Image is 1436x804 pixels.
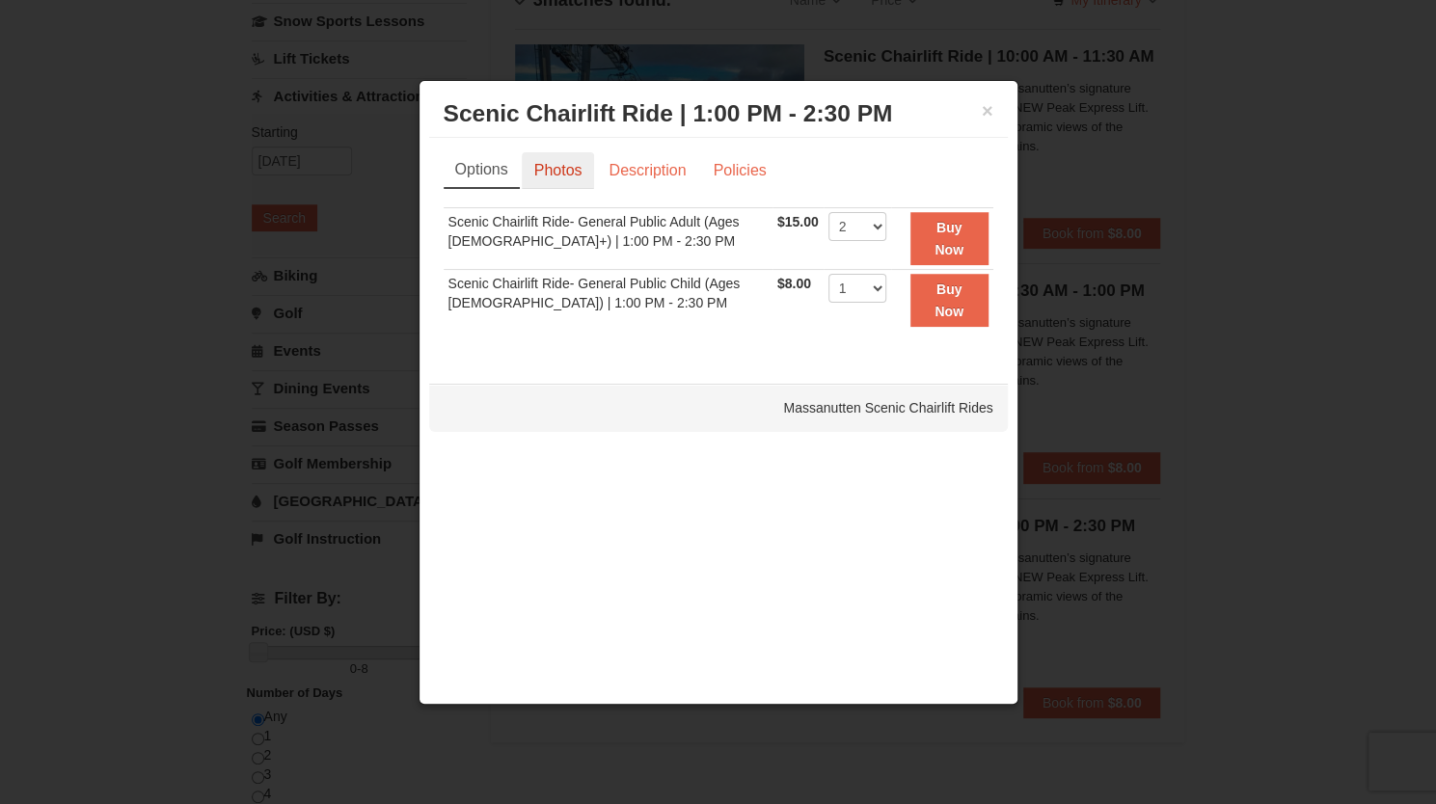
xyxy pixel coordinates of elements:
[444,208,772,270] td: Scenic Chairlift Ride- General Public Adult (Ages [DEMOGRAPHIC_DATA]+) | 1:00 PM - 2:30 PM
[522,152,595,189] a: Photos
[910,212,989,265] button: Buy Now
[444,270,772,331] td: Scenic Chairlift Ride- General Public Child (Ages [DEMOGRAPHIC_DATA]) | 1:00 PM - 2:30 PM
[982,101,993,121] button: ×
[444,99,993,128] h3: Scenic Chairlift Ride | 1:00 PM - 2:30 PM
[700,152,778,189] a: Policies
[444,152,520,189] a: Options
[935,220,963,256] strong: Buy Now
[910,274,989,327] button: Buy Now
[596,152,698,189] a: Description
[935,281,963,318] strong: Buy Now
[777,276,811,291] span: $8.00
[429,384,1008,432] div: Massanutten Scenic Chairlift Rides
[777,214,819,229] span: $15.00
